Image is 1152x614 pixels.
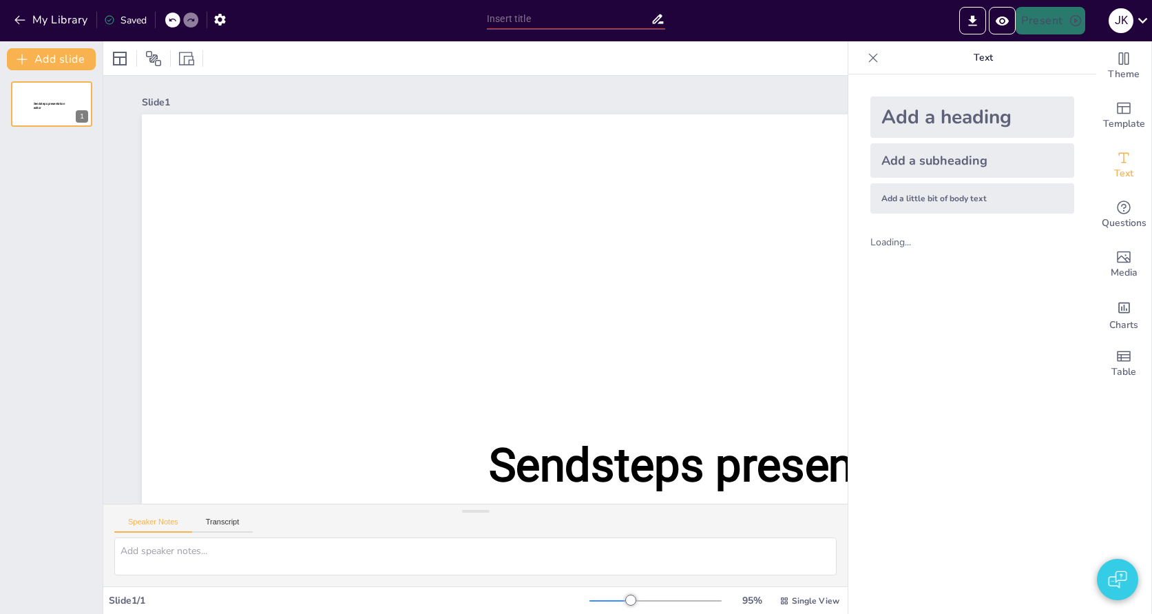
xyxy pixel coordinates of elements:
[870,183,1074,214] div: Add a little bit of body text
[735,594,768,607] div: 95 %
[487,9,651,29] input: Insert title
[192,518,253,533] button: Transcript
[1096,91,1151,141] div: Add ready made slides
[1111,365,1136,380] span: Table
[870,143,1074,178] div: Add a subheading
[1114,166,1133,181] span: Text
[1096,41,1151,91] div: Change the overall theme
[76,110,88,123] div: 1
[959,7,986,34] button: Export to PowerPoint
[870,96,1074,138] div: Add a heading
[1096,240,1151,289] div: Add images, graphics, shapes or video
[1109,318,1138,333] span: Charts
[1108,67,1140,82] span: Theme
[1102,216,1146,231] span: Questions
[989,7,1016,34] button: Preview Presentation
[10,9,94,31] button: My Library
[176,48,197,70] div: Resize presentation
[1096,141,1151,190] div: Add text boxes
[489,438,972,556] span: Sendsteps presentation editor
[884,41,1082,74] p: Text
[1096,289,1151,339] div: Add charts and graphs
[34,102,65,110] span: Sendsteps presentation editor
[7,48,96,70] button: Add slide
[1103,116,1145,132] span: Template
[792,595,839,606] span: Single View
[1096,190,1151,240] div: Get real-time input from your audience
[1096,339,1151,389] div: Add a table
[11,81,92,127] div: Sendsteps presentation editor1
[870,236,934,249] div: Loading...
[109,594,589,607] div: Slide 1 / 1
[1111,265,1138,280] span: Media
[109,48,131,70] div: Layout
[104,14,147,27] div: Saved
[1016,7,1085,34] button: Present
[114,518,192,533] button: Speaker Notes
[1109,7,1133,34] button: J K
[1109,8,1133,33] div: J K
[145,50,162,67] span: Position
